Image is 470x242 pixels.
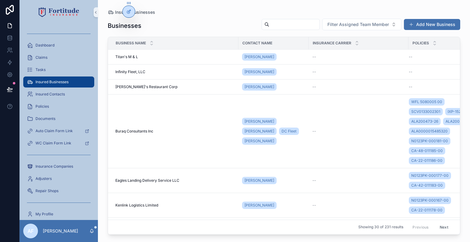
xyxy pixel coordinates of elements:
[23,209,94,220] a: My Profile
[1,29,12,40] iframe: Spotlight
[43,228,78,234] p: [PERSON_NAME]
[411,183,443,188] span: CA-42-011183-00
[242,68,277,76] a: [PERSON_NAME]
[23,89,94,100] a: Insured Contacts
[411,173,449,178] span: N0123PK-000177-00
[23,173,94,184] a: Adjusters
[23,52,94,63] a: Claims
[115,84,177,89] span: [PERSON_NAME]'s Restaurant Corp
[358,225,403,230] span: Showing 30 of 231 results
[242,202,277,209] a: [PERSON_NAME]
[312,54,316,59] span: --
[35,43,54,48] span: Dashboard
[115,178,179,183] span: Eagles Landing Delivery Service LLC
[435,222,453,232] button: Next
[409,118,441,125] a: ALA200473-26
[35,164,73,169] span: Insurance Companies
[23,64,94,75] a: Tasks
[242,117,305,146] a: [PERSON_NAME][PERSON_NAME]DC Fleet[PERSON_NAME]
[20,24,98,220] div: scrollable content
[409,84,412,89] span: --
[242,53,277,61] a: [PERSON_NAME]
[23,185,94,196] a: Repair Shops
[244,178,274,183] span: [PERSON_NAME]
[35,188,58,193] span: Repair Shops
[23,113,94,124] a: Documents
[411,208,442,213] span: CA-22-011178-00
[35,141,71,146] span: WC Claim Form Link
[411,119,438,124] span: ALA200473-26
[115,54,138,59] span: Titan's M & L
[23,138,94,149] a: WC Claim Form Link
[244,69,274,74] span: [PERSON_NAME]
[312,129,316,134] span: --
[35,212,53,217] span: My Profile
[115,69,235,74] a: Infinity Fleet, LLC
[244,84,274,89] span: [PERSON_NAME]
[409,147,445,155] a: CA-48-011185-00
[115,69,145,74] span: Infinity Fleet, LLC
[412,41,429,46] span: Policies
[242,176,305,185] a: [PERSON_NAME]
[409,157,445,164] a: CA-22-011186-00
[35,55,47,60] span: Claims
[242,200,305,210] a: [PERSON_NAME]
[327,21,389,28] span: Filter Assigned Team Member
[411,129,448,134] span: ALA0000015485320
[115,203,235,208] a: Kenlink Logistics Limited
[35,116,55,121] span: Documents
[312,129,405,134] a: --
[409,137,450,145] a: N0123PK-000181-00
[115,129,153,134] span: Buraq Consultants Inc
[35,80,69,84] span: Insured Businesses
[23,40,94,51] a: Dashboard
[312,84,316,89] span: --
[242,128,277,135] a: [PERSON_NAME]
[35,67,46,72] span: Tasks
[108,9,155,15] a: Insured Businesses
[244,139,274,143] span: [PERSON_NAME]
[35,92,65,97] span: Insured Contacts
[282,129,297,134] span: DC Fleet
[23,125,94,136] a: Auto Claim Form Link
[313,41,351,46] span: Insurance Carrier
[409,108,443,115] a: SCV0133002301
[116,41,146,46] span: Business Name
[23,76,94,87] a: Insured Businesses
[242,41,272,46] span: Contact Name
[242,137,277,145] a: [PERSON_NAME]
[115,203,158,208] span: Kenlink Logistics Limited
[244,119,274,124] span: [PERSON_NAME]
[409,197,451,204] a: N0123PK-000167-00
[244,129,274,134] span: [PERSON_NAME]
[404,19,460,30] button: Add New Business
[312,69,405,74] a: --
[28,227,34,235] span: AF
[279,128,299,135] a: DC Fleet
[115,9,155,15] span: Insured Businesses
[312,203,405,208] a: --
[242,118,277,125] a: [PERSON_NAME]
[409,182,445,189] a: CA-42-011183-00
[35,104,49,109] span: Policies
[23,101,94,112] a: Policies
[115,129,235,134] a: Buraq Consultants Inc
[244,203,274,208] span: [PERSON_NAME]
[115,178,235,183] a: Eagles Landing Delivery Service LLC
[409,54,412,59] span: --
[411,198,449,203] span: N0123PK-000167-00
[312,69,316,74] span: --
[244,54,274,59] span: [PERSON_NAME]
[312,178,405,183] a: --
[242,177,277,184] a: [PERSON_NAME]
[411,158,442,163] span: CA-22-011186-00
[409,207,445,214] a: CA-22-011178-00
[322,19,401,30] button: Select Button
[35,176,52,181] span: Adjusters
[115,54,235,59] a: Titan's M & L
[108,21,141,30] h1: Businesses
[23,161,94,172] a: Insurance Companies
[409,98,445,106] a: WFL 5080005 00
[411,148,443,153] span: CA-48-011185-00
